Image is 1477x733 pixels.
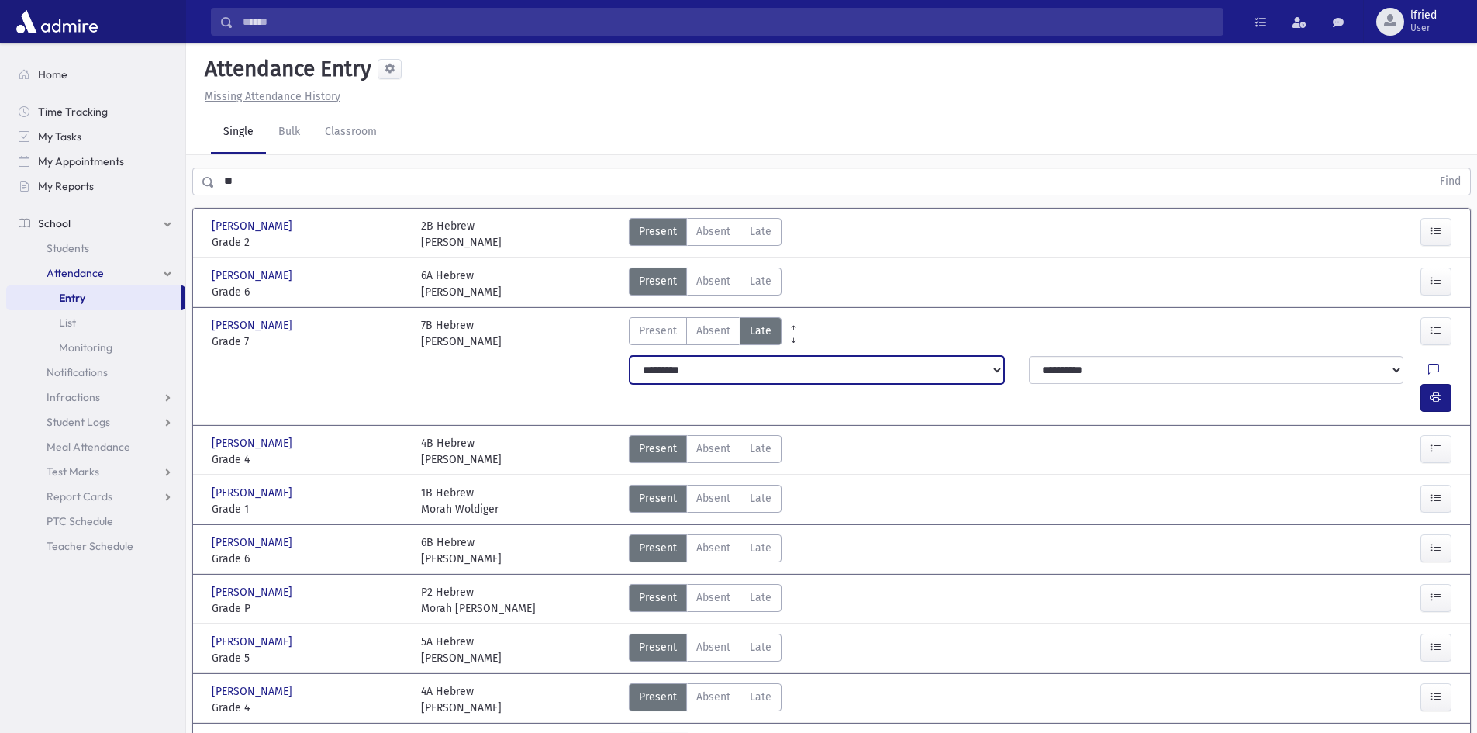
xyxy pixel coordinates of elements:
span: [PERSON_NAME] [212,218,295,234]
span: [PERSON_NAME] [212,317,295,334]
a: Teacher Schedule [6,534,185,558]
span: Absent [696,639,730,655]
span: Grade 2 [212,234,405,251]
div: 1B Hebrew Morah Woldiger [421,485,499,517]
span: [PERSON_NAME] [212,634,295,650]
span: Entry [59,291,85,305]
span: Notifications [47,365,108,379]
a: My Reports [6,174,185,199]
div: 4B Hebrew [PERSON_NAME] [421,435,502,468]
a: Single [211,111,266,154]
span: [PERSON_NAME] [212,435,295,451]
div: AttTypes [629,218,782,251]
input: Search [233,8,1223,36]
span: Late [750,490,771,507]
span: Grade 4 [212,700,405,716]
span: My Reports [38,179,94,193]
span: Attendance [47,266,104,280]
span: Grade 4 [212,451,405,468]
span: Late [750,590,771,606]
span: Late [750,323,771,339]
a: Attendance [6,261,185,285]
div: 4A Hebrew [PERSON_NAME] [421,683,502,716]
div: 5A Hebrew [PERSON_NAME] [421,634,502,666]
a: My Tasks [6,124,185,149]
a: Classroom [312,111,389,154]
span: Home [38,67,67,81]
a: Test Marks [6,459,185,484]
a: My Appointments [6,149,185,174]
span: Grade 1 [212,501,405,517]
span: Absent [696,689,730,705]
span: Absent [696,590,730,606]
span: Monitoring [59,341,112,354]
span: Grade 5 [212,650,405,666]
span: [PERSON_NAME] [212,683,295,700]
div: AttTypes [629,534,782,567]
div: AttTypes [629,683,782,716]
span: [PERSON_NAME] [212,584,295,600]
span: Absent [696,223,730,240]
span: Present [639,323,677,339]
a: Report Cards [6,484,185,509]
div: 2B Hebrew [PERSON_NAME] [421,218,502,251]
a: Entry [6,285,181,310]
span: Present [639,590,677,606]
span: Students [47,241,89,255]
a: Bulk [266,111,312,154]
a: Time Tracking [6,99,185,124]
span: Grade P [212,600,405,617]
span: Late [750,441,771,457]
span: Test Marks [47,465,99,479]
a: Notifications [6,360,185,385]
span: Teacher Schedule [47,539,133,553]
a: School [6,211,185,236]
div: AttTypes [629,584,782,617]
span: Late [750,540,771,556]
a: Monitoring [6,335,185,360]
span: Grade 6 [212,551,405,567]
span: PTC Schedule [47,514,113,528]
span: Student Logs [47,415,110,429]
u: Missing Attendance History [205,90,340,103]
span: My Appointments [38,154,124,168]
div: AttTypes [629,634,782,666]
span: Meal Attendance [47,440,130,454]
span: Infractions [47,390,100,404]
span: Grade 6 [212,284,405,300]
div: 7B Hebrew [PERSON_NAME] [421,317,502,350]
h5: Attendance Entry [198,56,371,82]
div: 6A Hebrew [PERSON_NAME] [421,268,502,300]
button: Find [1430,168,1470,195]
span: lfried [1410,9,1437,22]
span: Time Tracking [38,105,108,119]
span: Late [750,273,771,289]
span: Late [750,223,771,240]
span: Absent [696,490,730,507]
img: AdmirePro [12,6,102,37]
div: AttTypes [629,317,782,350]
span: Present [639,490,677,507]
span: Present [639,441,677,457]
span: Present [639,689,677,705]
span: My Tasks [38,130,81,143]
span: Present [639,273,677,289]
span: Present [639,540,677,556]
span: Present [639,223,677,240]
a: Student Logs [6,410,185,434]
div: P2 Hebrew Morah [PERSON_NAME] [421,584,536,617]
span: School [38,216,71,230]
a: Meal Attendance [6,434,185,459]
span: Absent [696,441,730,457]
span: List [59,316,76,330]
a: PTC Schedule [6,509,185,534]
span: Absent [696,273,730,289]
span: Report Cards [47,489,112,503]
div: AttTypes [629,268,782,300]
span: [PERSON_NAME] [212,534,295,551]
div: 6B Hebrew [PERSON_NAME] [421,534,502,567]
div: AttTypes [629,485,782,517]
a: Students [6,236,185,261]
span: Late [750,639,771,655]
span: [PERSON_NAME] [212,485,295,501]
